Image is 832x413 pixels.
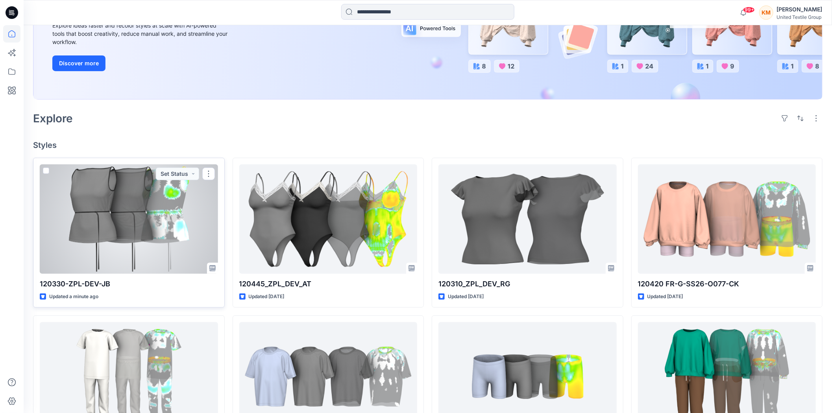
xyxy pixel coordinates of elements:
a: 120420 FR-G-SS26-O077-CK [638,164,816,274]
button: Discover more [52,55,105,71]
p: 120330-ZPL-DEV-JB [40,278,218,289]
a: 120330-ZPL-DEV-JB [40,164,218,274]
p: Updated a minute ago [49,293,98,301]
p: 120310_ZPL_DEV_RG [438,278,617,289]
div: United Textile Group [777,14,822,20]
span: 99+ [743,7,755,13]
div: KM [759,6,773,20]
a: Discover more [52,55,229,71]
p: Updated [DATE] [249,293,285,301]
p: 120445_ZPL_DEV_AT [239,278,418,289]
p: Updated [DATE] [448,293,484,301]
div: [PERSON_NAME] [777,5,822,14]
p: Updated [DATE] [647,293,683,301]
h2: Explore [33,112,73,125]
p: 120420 FR-G-SS26-O077-CK [638,278,816,289]
a: 120445_ZPL_DEV_AT [239,164,418,274]
div: Explore ideas faster and recolor styles at scale with AI-powered tools that boost creativity, red... [52,21,229,46]
a: 120310_ZPL_DEV_RG [438,164,617,274]
h4: Styles [33,140,823,150]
